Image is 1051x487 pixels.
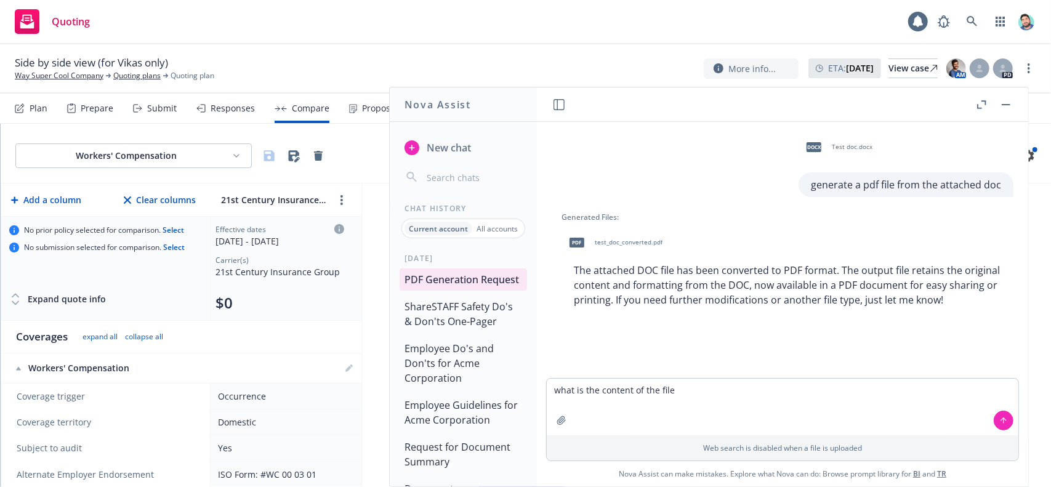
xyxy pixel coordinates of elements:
div: Generated Files: [562,212,1013,222]
div: Carrier(s) [215,255,344,265]
span: Subject to audit [17,442,198,454]
a: more [1021,61,1036,76]
button: More info... [704,58,799,79]
div: pdftest_doc_converted.pdf [562,227,665,258]
a: TR [937,469,946,479]
input: Search chats [424,169,522,186]
span: New chat [424,140,471,155]
a: BI [913,469,920,479]
button: Request for Document Summary [400,436,527,473]
button: Employee Do's and Don'ts for Acme Corporation [400,337,527,389]
span: ETA : [828,62,874,74]
div: Domestic [218,416,349,429]
div: Plan [30,103,47,113]
p: Web search is disabled when a file is uploaded [554,443,1011,453]
div: ISO Form: #WC 00 03 01 [218,468,349,481]
span: Alternate Employer Endorsement [17,469,154,481]
button: expand all [83,332,118,342]
span: Quoting plan [171,70,214,81]
a: editPencil [342,361,356,376]
div: Compare [292,103,329,113]
div: Prepare [81,103,113,113]
div: Workers' Compensation [16,362,198,374]
img: photo [946,58,966,78]
button: PDF Generation Request [400,268,527,291]
button: Add a column [9,188,84,212]
div: 21st Century Insurance Group [215,265,344,278]
a: Quoting plans [113,70,161,81]
button: ShareSTAFF Safety Do's & Don'ts One-Pager [400,296,527,332]
button: Clear columns [121,188,198,212]
div: Yes [218,441,349,454]
span: More info... [728,62,776,75]
div: Occurrence [218,390,349,403]
span: test_doc_converted.pdf [595,238,662,246]
a: Switch app [988,9,1013,34]
span: Test doc.docx [832,143,872,151]
a: Way Super Cool Company [15,70,103,81]
p: The attached DOC file has been converted to PDF format. The output file retains the original cont... [574,263,1001,307]
button: collapse all [125,332,163,342]
span: Coverage territory [17,416,198,429]
span: No submission selected for comparison. [24,243,185,252]
a: Quoting [10,4,95,39]
a: Search [960,9,985,34]
div: Responses [211,103,255,113]
h1: Nova Assist [405,97,471,112]
span: Nova Assist can make mistakes. Explore what Nova can do: Browse prompt library for and [619,461,946,486]
div: Submit [147,103,177,113]
div: [DATE] - [DATE] [215,235,344,248]
img: photo [1017,12,1036,31]
div: Total premium (click to edit billing info) [215,293,344,313]
span: pdf [570,238,584,247]
button: Employee Guidelines for Acme Corporation [400,394,527,431]
div: Chat History [390,203,537,214]
div: Click to edit column carrier quote details [215,224,344,248]
div: View case [888,59,938,78]
a: Report a Bug [932,9,956,34]
strong: [DATE] [846,62,874,74]
button: Expand quote info [9,287,106,312]
span: Quoting [52,17,90,26]
div: Propose [362,103,395,113]
div: Workers' Compensation [26,150,227,162]
button: $0 [215,293,233,313]
textarea: what is the content of the file [547,379,1018,435]
div: Effective dates [215,224,344,235]
input: 21st Century Insurance Group [218,191,329,209]
p: generate a pdf file from the attached doc [811,177,1001,192]
div: Coverages [16,329,68,344]
button: Workers' Compensation [15,143,252,168]
a: View case [888,58,938,78]
span: Side by side view (for Vikas only) [15,55,168,70]
span: No prior policy selected for comparison. [24,225,184,235]
p: Current account [409,223,468,234]
button: New chat [400,137,527,159]
div: [DATE] [390,253,537,264]
p: All accounts [477,223,518,234]
span: docx [807,142,821,151]
a: more [334,193,349,207]
span: Coverage trigger [17,390,198,403]
div: docxTest doc.docx [799,132,875,163]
